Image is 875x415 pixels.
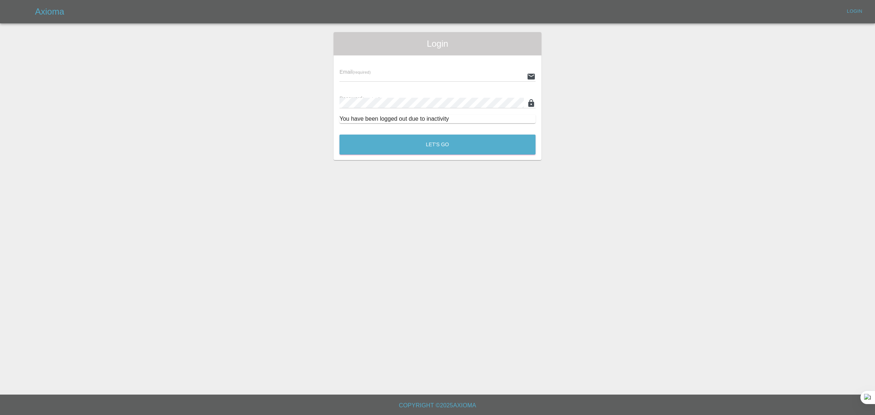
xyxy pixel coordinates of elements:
h6: Copyright © 2025 Axioma [6,400,869,411]
h5: Axioma [35,6,64,18]
small: (required) [362,97,381,101]
button: Let's Go [339,135,536,155]
span: Email [339,69,370,75]
div: You have been logged out due to inactivity [339,115,536,123]
span: Password [339,96,380,101]
a: Login [843,6,866,17]
small: (required) [353,70,371,74]
span: Login [339,38,536,50]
